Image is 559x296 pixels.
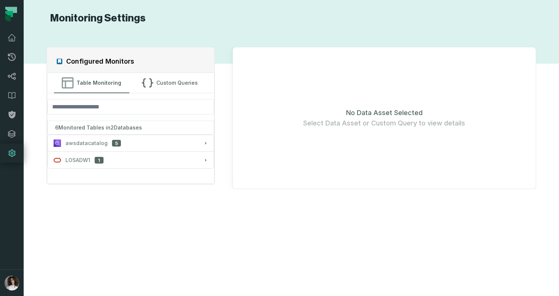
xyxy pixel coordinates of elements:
[47,12,146,25] h1: Monitoring Settings
[47,121,214,135] div: 6 Monitored Tables in 2 Databases
[48,152,214,168] button: LOSADW11
[132,73,207,93] button: Custom Queries
[303,118,465,128] span: Select Data Asset or Custom Query to view details
[65,157,90,164] span: LOSADW1
[95,157,104,164] span: 1
[54,73,129,93] button: Table Monitoring
[112,140,121,147] span: 5
[66,56,134,67] h2: Configured Monitors
[48,135,214,151] button: awsdatacatalog5
[346,108,423,118] span: No Data Asset Selected
[65,139,108,147] span: awsdatacatalog
[4,276,19,290] img: avatar of Aluma Gelbard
